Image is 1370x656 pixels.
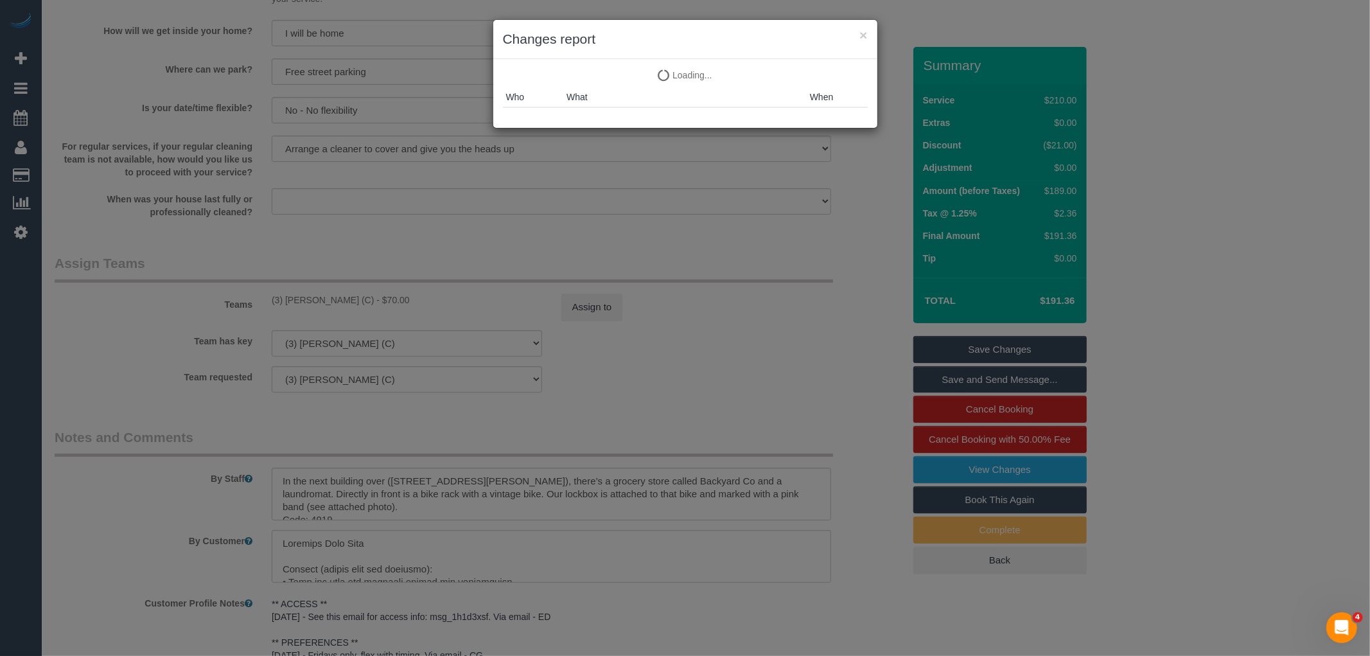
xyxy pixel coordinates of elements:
[503,30,868,49] h3: Changes report
[503,69,868,82] p: Loading...
[493,20,877,128] sui-modal: Changes report
[859,28,867,42] button: ×
[503,87,564,107] th: Who
[563,87,807,107] th: What
[807,87,868,107] th: When
[1353,612,1363,623] span: 4
[1326,612,1357,643] iframe: Intercom live chat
